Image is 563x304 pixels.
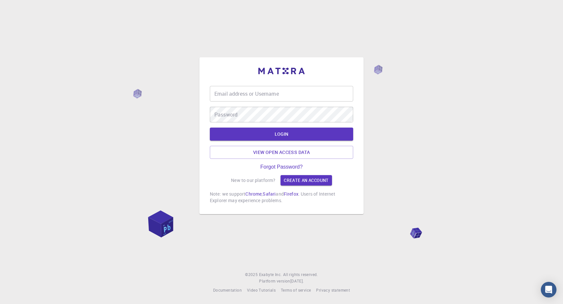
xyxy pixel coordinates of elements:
[259,272,282,277] span: Exabyte Inc.
[245,271,259,278] span: © 2025
[316,287,350,293] span: Privacy statement
[260,164,303,170] a: Forgot Password?
[247,287,276,293] span: Video Tutorials
[245,191,262,197] a: Chrome
[281,175,332,186] a: Create an account
[541,282,556,297] div: Open Intercom Messenger
[316,287,350,294] a: Privacy statement
[259,271,282,278] a: Exabyte Inc.
[263,191,276,197] a: Safari
[290,278,304,283] span: [DATE] .
[213,287,242,294] a: Documentation
[247,287,276,294] a: Video Tutorials
[281,287,311,293] span: Terms of service
[210,146,353,159] a: View open access data
[231,177,275,184] p: New to our platform?
[213,287,242,293] span: Documentation
[284,191,298,197] a: Firefox
[281,287,311,294] a: Terms of service
[210,128,353,141] button: LOGIN
[210,191,353,204] p: Note: we support , and . Users of Internet Explorer may experience problems.
[283,271,318,278] span: All rights reserved.
[259,278,290,284] span: Platform version
[290,278,304,284] a: [DATE].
